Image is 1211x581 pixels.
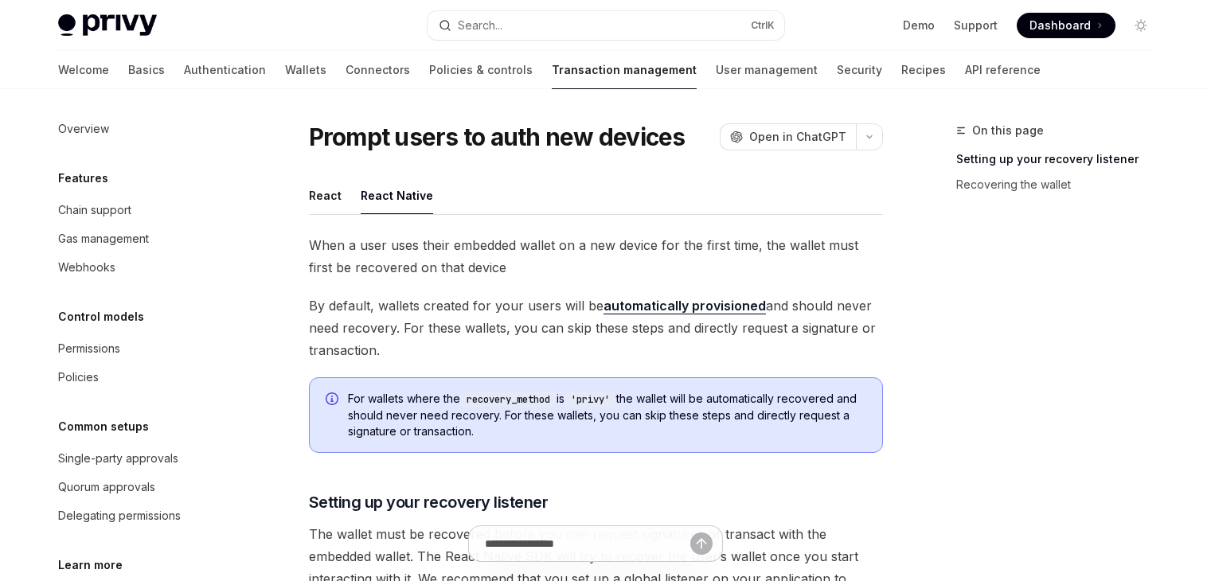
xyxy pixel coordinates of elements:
[58,417,149,436] h5: Common setups
[956,172,1166,197] a: Recovering the wallet
[58,307,144,326] h5: Control models
[58,169,108,188] h5: Features
[428,11,784,40] button: Search...CtrlK
[460,392,557,407] code: recovery_method
[58,556,123,575] h5: Learn more
[58,478,155,497] div: Quorum approvals
[361,177,433,214] button: React Native
[1029,18,1091,33] span: Dashboard
[901,51,946,89] a: Recipes
[45,473,249,501] a: Quorum approvals
[720,123,856,150] button: Open in ChatGPT
[309,491,549,513] span: Setting up your recovery listener
[348,391,866,439] span: For wallets where the is the wallet will be automatically recovered and should never need recover...
[1017,13,1115,38] a: Dashboard
[956,146,1166,172] a: Setting up your recovery listener
[458,16,502,35] div: Search...
[309,123,686,151] h1: Prompt users to auth new devices
[45,224,249,253] a: Gas management
[45,334,249,363] a: Permissions
[604,298,766,314] a: automatically provisioned
[184,51,266,89] a: Authentication
[751,19,775,32] span: Ctrl K
[58,449,178,468] div: Single-party approvals
[45,444,249,473] a: Single-party approvals
[346,51,410,89] a: Connectors
[45,501,249,530] a: Delegating permissions
[309,234,883,279] span: When a user uses their embedded wallet on a new device for the first time, the wallet must first ...
[564,392,616,407] code: 'privy'
[965,51,1041,89] a: API reference
[972,121,1044,140] span: On this page
[716,51,818,89] a: User management
[58,229,149,248] div: Gas management
[309,294,883,361] span: By default, wallets created for your users will be and should never need recovery. For these wall...
[128,51,165,89] a: Basics
[45,253,249,282] a: Webhooks
[903,18,935,33] a: Demo
[326,392,342,408] svg: Info
[45,115,249,143] a: Overview
[58,368,99,387] div: Policies
[485,526,690,561] input: Ask a question...
[45,363,249,392] a: Policies
[45,196,249,224] a: Chain support
[1128,13,1154,38] button: Toggle dark mode
[309,177,342,214] button: React
[58,339,120,358] div: Permissions
[58,258,115,277] div: Webhooks
[552,51,697,89] a: Transaction management
[58,119,109,138] div: Overview
[58,201,131,220] div: Chain support
[837,51,882,89] a: Security
[749,129,846,145] span: Open in ChatGPT
[58,51,109,89] a: Welcome
[285,51,326,89] a: Wallets
[58,506,181,525] div: Delegating permissions
[429,51,533,89] a: Policies & controls
[690,532,713,555] button: Send message
[954,18,998,33] a: Support
[58,14,157,37] img: light logo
